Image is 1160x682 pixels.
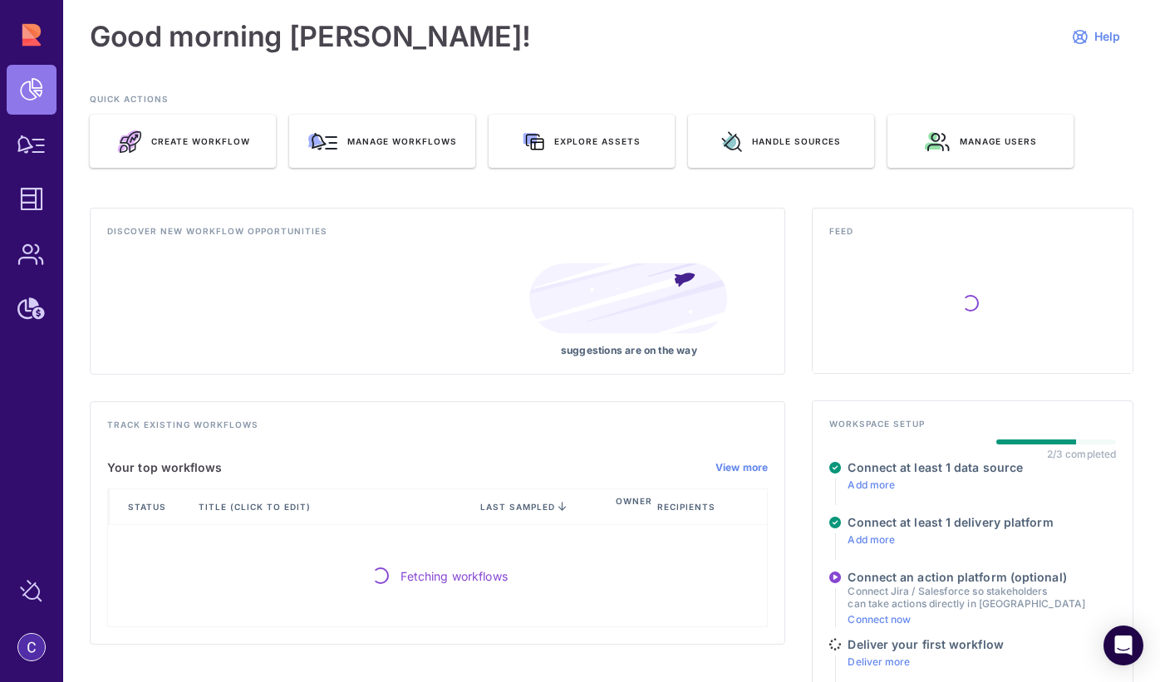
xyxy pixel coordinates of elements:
span: Recipients [657,501,719,513]
div: 2/3 completed [1047,448,1116,460]
h4: Connect at least 1 data source [848,460,1023,475]
a: View more [715,461,769,474]
span: Manage users [960,135,1037,147]
span: Explore assets [554,135,641,147]
h4: Connect an action platform (optional) [848,570,1084,585]
h4: Discover new workflow opportunities [107,225,768,247]
span: Fetching workflows [401,567,508,585]
div: Open Intercom Messenger [1103,626,1143,665]
a: Connect now [848,613,911,626]
h3: QUICK ACTIONS [90,93,1133,115]
h4: Deliver your first workflow [848,637,1003,652]
img: account-photo [18,634,45,660]
img: rocket_launch.e46a70e1.svg [116,130,141,154]
p: suggestions are on the way [529,344,728,357]
h1: Good morning [PERSON_NAME]! [90,20,531,53]
span: last sampled [480,502,555,512]
p: Connect Jira / Salesforce so stakeholders can take actions directly in [GEOGRAPHIC_DATA] [848,585,1084,610]
h5: Your top workflows [107,460,223,475]
span: Title (click to edit) [199,501,314,513]
span: Owner [616,495,656,518]
a: Add more [848,533,895,546]
h4: Workspace setup [829,418,1116,439]
a: Add more [848,478,895,491]
h4: Connect at least 1 delivery platform [848,515,1053,530]
h4: Track existing workflows [107,419,768,440]
span: Status [128,501,170,513]
span: Manage workflows [347,135,457,147]
span: Help [1094,29,1120,44]
h4: Feed [829,225,1116,247]
span: Create Workflow [151,135,250,147]
span: Handle sources [752,135,841,147]
a: Deliver more [848,655,910,668]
